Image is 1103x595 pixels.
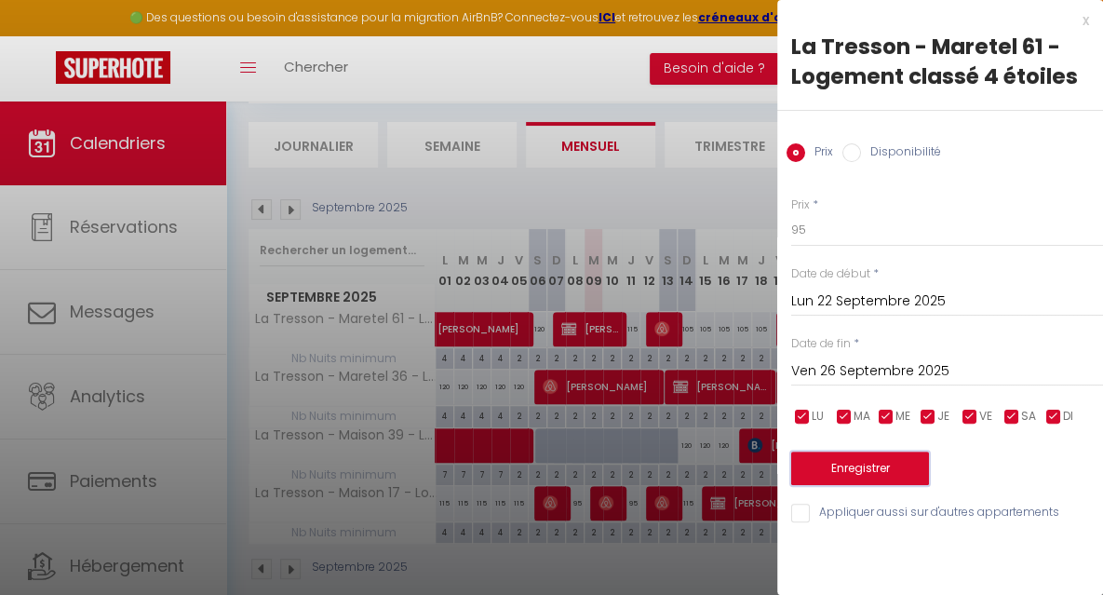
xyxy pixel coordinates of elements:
[791,32,1089,91] div: La Tresson - Maretel 61 - Logement classé 4 étoiles
[791,452,929,485] button: Enregistrer
[812,408,824,426] span: LU
[805,143,833,164] label: Prix
[791,335,851,353] label: Date de fin
[15,7,71,63] button: Ouvrir le widget de chat LiveChat
[861,143,941,164] label: Disponibilité
[1021,408,1036,426] span: SA
[854,408,870,426] span: MA
[937,408,949,426] span: JE
[895,408,910,426] span: ME
[791,196,810,214] label: Prix
[791,265,870,283] label: Date de début
[1063,408,1073,426] span: DI
[777,9,1089,32] div: x
[979,408,992,426] span: VE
